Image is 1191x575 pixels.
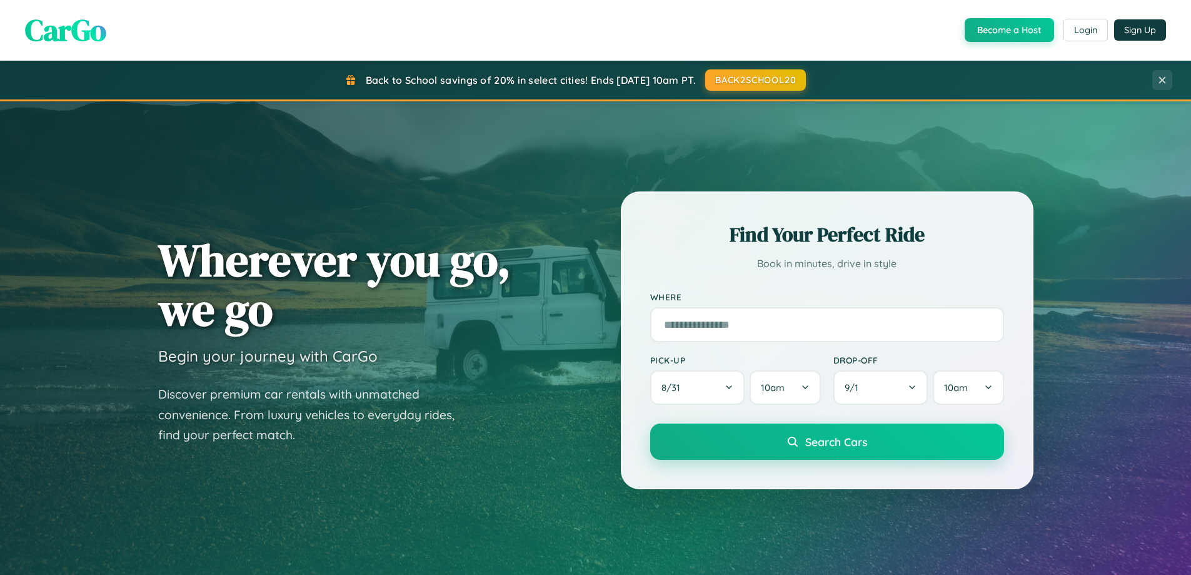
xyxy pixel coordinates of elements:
button: 8/31 [650,370,745,405]
button: Login [1063,19,1108,41]
span: Back to School savings of 20% in select cities! Ends [DATE] 10am PT. [366,74,696,86]
span: 10am [761,382,785,394]
span: 10am [944,382,968,394]
button: 10am [750,370,820,405]
p: Book in minutes, drive in style [650,255,1004,273]
span: 8 / 31 [661,382,686,394]
span: CarGo [25,9,106,51]
button: 9/1 [833,370,928,405]
button: 10am [933,370,1003,405]
button: Become a Host [965,18,1054,42]
h3: Begin your journey with CarGo [158,347,378,365]
h1: Wherever you go, we go [158,235,511,334]
span: 9 / 1 [845,382,865,394]
span: Search Cars [805,435,867,449]
button: BACK2SCHOOL20 [705,69,806,91]
p: Discover premium car rentals with unmatched convenience. From luxury vehicles to everyday rides, ... [158,384,471,445]
button: Sign Up [1114,19,1166,41]
label: Drop-off [833,355,1004,365]
button: Search Cars [650,424,1004,460]
h2: Find Your Perfect Ride [650,221,1004,248]
label: Pick-up [650,355,821,365]
label: Where [650,292,1004,302]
